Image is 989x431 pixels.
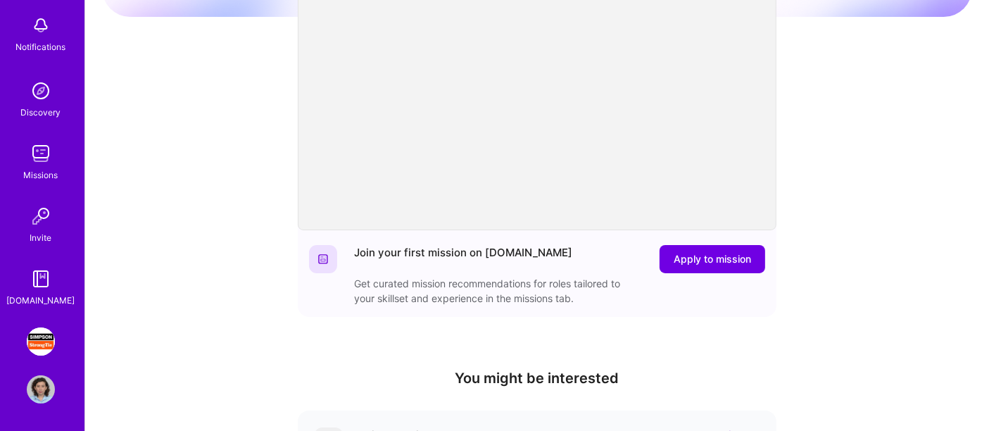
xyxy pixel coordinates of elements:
img: Invite [27,202,55,230]
div: Discovery [21,105,61,120]
img: guide book [27,265,55,293]
a: Simpson Strong-Tie: Full-stack engineering team for Platform [23,327,58,356]
h4: You might be interested [298,370,776,387]
img: User Avatar [27,375,55,404]
img: bell [27,11,55,39]
a: User Avatar [23,375,58,404]
div: Missions [24,168,58,182]
img: Simpson Strong-Tie: Full-stack engineering team for Platform [27,327,55,356]
img: discovery [27,77,55,105]
div: Notifications [16,39,66,54]
div: Get curated mission recommendations for roles tailored to your skillset and experience in the mis... [354,276,636,306]
img: teamwork [27,139,55,168]
div: [DOMAIN_NAME] [7,293,75,308]
div: Invite [30,230,52,245]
